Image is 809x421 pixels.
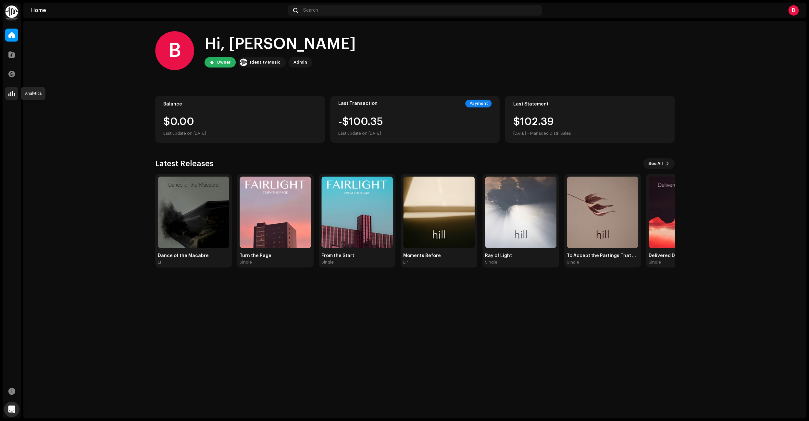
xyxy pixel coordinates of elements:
div: Single [567,260,579,265]
div: EP [403,260,408,265]
span: See All [648,157,663,170]
div: Hi, [PERSON_NAME] [205,34,356,55]
div: Ray of Light [485,253,556,258]
re-o-card-value: Last Statement [505,96,675,143]
div: Delivered Disturbance [649,253,720,258]
div: Payment [465,100,492,107]
img: 30df91dd-1438-4ca5-879c-fa29a2d40d64 [649,177,720,248]
re-o-card-value: Balance [155,96,325,143]
div: Moments Before [403,253,475,258]
span: Search [303,8,318,13]
img: 9d4954c2-19db-4a41-aa8f-627fbff077d9 [567,177,638,248]
div: B [788,5,799,16]
img: d138ad1b-26a4-43a9-ae1a-5fd9f9158b6d [403,177,475,248]
div: To Accept the Partings That Must Come [567,253,638,258]
img: 2db48139-60d2-4d5c-b33f-404939b8be1b [321,177,393,248]
div: From the Start [321,253,393,258]
img: 0f74c21f-6d1c-4dbc-9196-dbddad53419e [240,58,247,66]
div: Balance [163,102,317,107]
div: Last update on [DATE] [338,130,383,137]
div: B [155,31,194,70]
button: See All [643,158,675,169]
div: Single [321,260,334,265]
div: EP [158,260,162,265]
div: Admin [293,58,307,66]
div: Single [240,260,252,265]
div: Open Intercom Messenger [4,402,19,417]
div: Owner [217,58,230,66]
div: Identity Music [250,58,280,66]
img: 2688821f-3b31-438c-b915-0790877331cb [158,177,229,248]
div: Last update on [DATE] [163,130,317,137]
div: • [527,130,529,137]
div: Last Transaction [338,101,378,106]
div: Last Statement [513,102,666,107]
div: Home [31,8,285,13]
div: Managed Distr. Sales [530,130,571,137]
img: 0f74c21f-6d1c-4dbc-9196-dbddad53419e [5,5,18,18]
div: Dance of the Macabre [158,253,229,258]
div: Single [485,260,497,265]
div: [DATE] [513,130,526,137]
img: 54784a69-fe7a-4fb9-8946-5c5759f23b2d [485,177,556,248]
div: Single [649,260,661,265]
div: Turn the Page [240,253,311,258]
h3: Latest Releases [155,158,214,169]
img: e9a48f94-01d8-4276-966e-92dfe8eebb4f [240,177,311,248]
